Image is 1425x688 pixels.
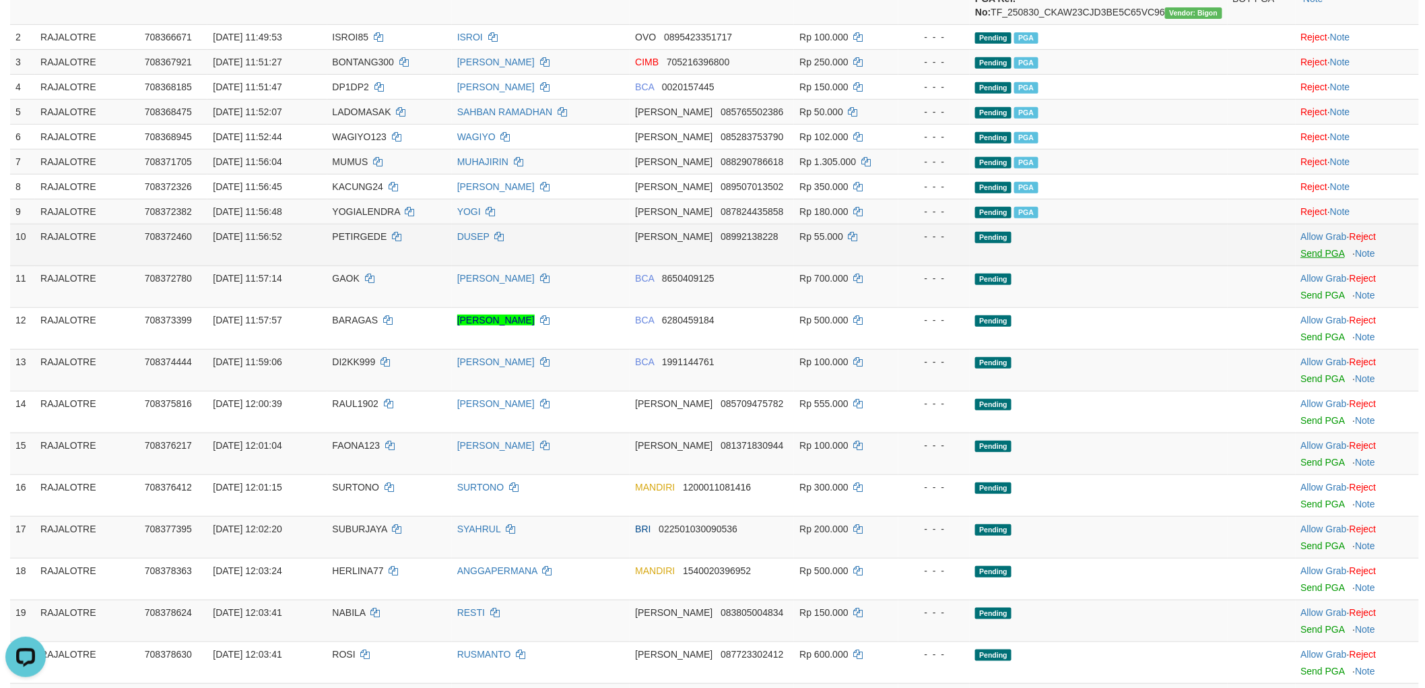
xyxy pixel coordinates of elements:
span: PGA [1014,207,1038,218]
span: · [1301,356,1350,367]
span: 708368185 [145,82,192,92]
span: BONTANG300 [333,57,395,67]
span: 708378624 [145,607,192,618]
span: [PERSON_NAME] [635,231,712,242]
span: [DATE] 11:52:44 [213,131,281,142]
span: Pending [975,57,1012,69]
span: Pending [975,232,1012,243]
td: · [1296,516,1419,558]
a: [PERSON_NAME] [457,398,535,409]
td: · [1296,265,1419,307]
a: Note [1330,181,1350,192]
a: Note [1356,499,1376,509]
span: YOGIALENDRA [333,206,400,217]
a: Allow Grab [1301,482,1347,493]
a: Reject [1301,131,1328,142]
span: 708368475 [145,106,192,117]
a: ANGGAPERMANA [457,565,537,576]
a: Reject [1350,356,1377,367]
a: Allow Grab [1301,315,1347,325]
td: 14 [10,391,35,433]
span: MANDIRI [635,482,675,493]
span: 708372780 [145,273,192,284]
td: · [1296,433,1419,474]
span: [PERSON_NAME] [635,440,712,451]
a: Note [1330,82,1350,92]
span: Copy 085709475782 to clipboard [721,398,783,409]
a: Allow Grab [1301,440,1347,451]
div: - - - [904,155,965,168]
div: - - - [904,480,965,494]
span: Pending [975,524,1012,536]
span: · [1301,273,1350,284]
span: Pending [975,608,1012,619]
a: Note [1356,415,1376,426]
td: 11 [10,265,35,307]
span: Rp 100.000 [799,356,848,367]
span: BCA [635,273,654,284]
span: Rp 100.000 [799,32,848,42]
a: Reject [1350,440,1377,451]
span: Copy 1991144761 to clipboard [662,356,715,367]
span: MUMUS [333,156,368,167]
span: Pending [975,207,1012,218]
td: RAJALOTRE [35,24,139,49]
span: [DATE] 11:52:07 [213,106,281,117]
span: 708372382 [145,206,192,217]
span: · [1301,607,1350,618]
span: Rp 50.000 [799,106,843,117]
span: SUBURJAYA [333,524,387,534]
span: Rp 250.000 [799,57,848,67]
span: Copy 6280459184 to clipboard [662,315,715,325]
span: HERLINA77 [333,565,384,576]
a: Note [1330,206,1350,217]
td: 2 [10,24,35,49]
span: 708376217 [145,440,192,451]
span: Copy 0020157445 to clipboard [662,82,715,92]
td: 18 [10,558,35,600]
td: RAJALOTRE [35,600,139,642]
span: 708372460 [145,231,192,242]
span: [DATE] 11:51:27 [213,57,281,67]
span: BCA [635,356,654,367]
span: PGA [1014,157,1038,168]
span: [PERSON_NAME] [635,181,712,192]
a: Allow Grab [1301,565,1347,576]
span: · [1301,315,1350,325]
span: [DATE] 11:56:45 [213,181,281,192]
a: Send PGA [1301,457,1345,468]
a: Note [1356,540,1376,551]
a: Allow Grab [1301,398,1347,409]
td: · [1296,600,1419,642]
a: Send PGA [1301,540,1345,551]
a: Send PGA [1301,582,1345,593]
span: Rp 700.000 [799,273,848,284]
span: · [1301,565,1350,576]
span: PGA [1014,32,1038,44]
a: Reject [1350,607,1377,618]
span: Rp 500.000 [799,565,848,576]
a: Allow Grab [1301,231,1347,242]
a: WAGIYO [457,131,496,142]
span: Copy 1540020396952 to clipboard [683,565,751,576]
div: - - - [904,180,965,193]
div: - - - [904,105,965,119]
span: Pending [975,182,1012,193]
span: [DATE] 11:49:53 [213,32,281,42]
td: · [1296,99,1419,124]
span: 708374444 [145,356,192,367]
a: Send PGA [1301,415,1345,426]
span: · [1301,482,1350,493]
span: Vendor URL: https://checkout31.1velocity.biz [1165,7,1222,19]
a: MUHAJIRIN [457,156,508,167]
span: PETIRGEDE [333,231,387,242]
td: RAJALOTRE [35,433,139,474]
div: - - - [904,439,965,452]
div: - - - [904,130,965,144]
a: Reject [1350,482,1377,493]
span: Pending [975,315,1012,327]
span: [PERSON_NAME] [635,607,712,618]
a: SAHBAN RAMADHAN [457,106,553,117]
td: RAJALOTRE [35,99,139,124]
a: Reject [1350,565,1377,576]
